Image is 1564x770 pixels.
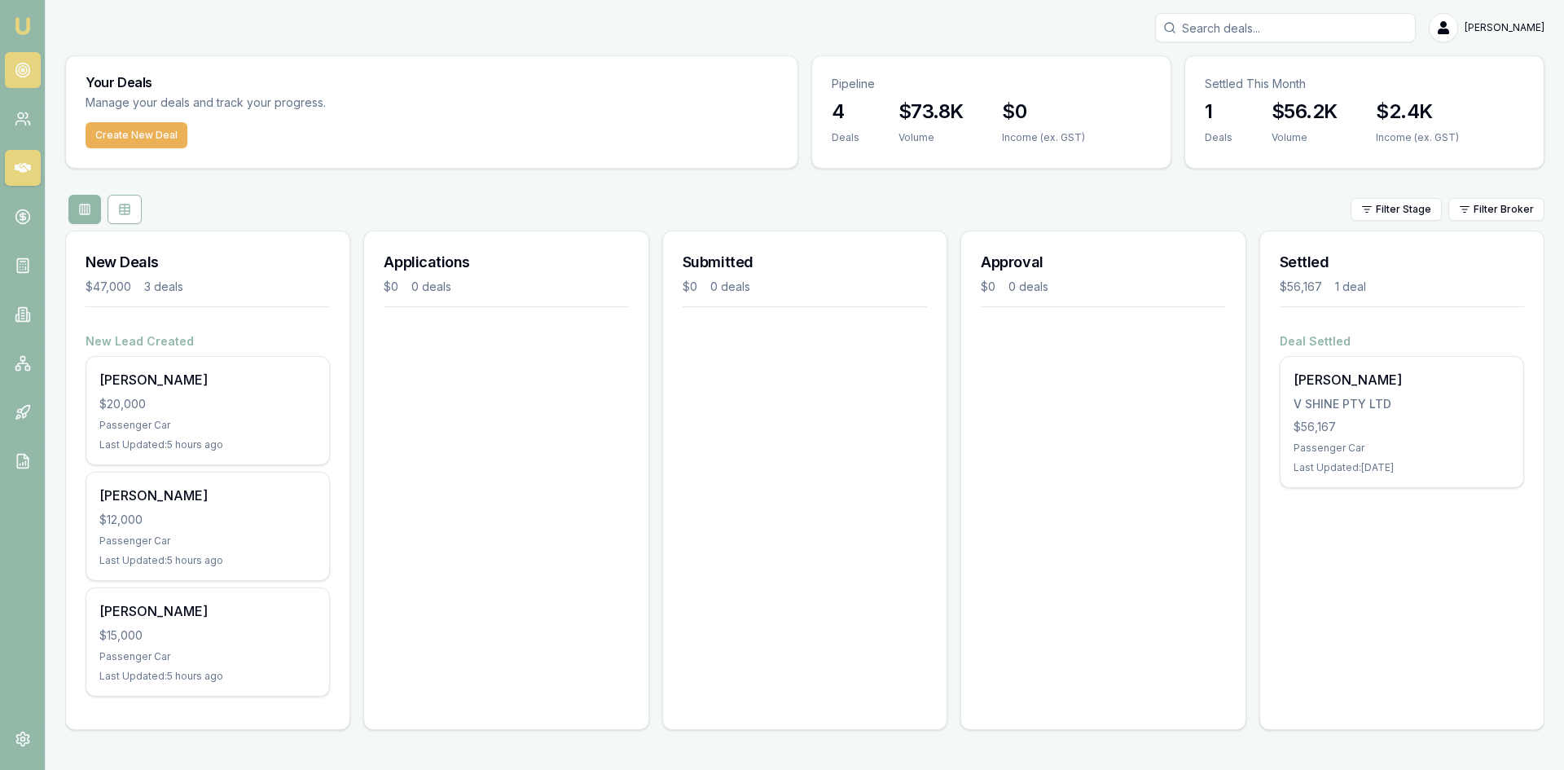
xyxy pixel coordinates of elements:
[683,279,697,295] div: $0
[683,251,927,274] h3: Submitted
[99,396,316,412] div: $20,000
[1351,198,1442,221] button: Filter Stage
[1294,370,1510,389] div: [PERSON_NAME]
[832,131,859,144] div: Deals
[1002,131,1085,144] div: Income (ex. GST)
[1294,419,1510,435] div: $56,167
[1205,99,1232,125] h3: 1
[1008,279,1048,295] div: 0 deals
[86,122,187,148] button: Create New Deal
[1376,99,1459,125] h3: $2.4K
[411,279,451,295] div: 0 deals
[384,251,628,274] h3: Applications
[1335,279,1366,295] div: 1 deal
[86,333,330,350] h4: New Lead Created
[1376,131,1459,144] div: Income (ex. GST)
[1272,99,1337,125] h3: $56.2K
[86,94,503,112] p: Manage your deals and track your progress.
[898,99,963,125] h3: $73.8K
[99,601,316,621] div: [PERSON_NAME]
[898,131,963,144] div: Volume
[86,251,330,274] h3: New Deals
[86,76,778,89] h3: Your Deals
[99,554,316,567] div: Last Updated: 5 hours ago
[1280,333,1524,350] h4: Deal Settled
[99,419,316,432] div: Passenger Car
[384,279,398,295] div: $0
[832,76,1151,92] p: Pipeline
[1376,203,1431,216] span: Filter Stage
[1002,99,1085,125] h3: $0
[144,279,183,295] div: 3 deals
[1294,442,1510,455] div: Passenger Car
[99,670,316,683] div: Last Updated: 5 hours ago
[99,627,316,644] div: $15,000
[86,279,131,295] div: $47,000
[710,279,750,295] div: 0 deals
[1280,279,1322,295] div: $56,167
[1155,13,1416,42] input: Search deals
[99,486,316,505] div: [PERSON_NAME]
[1294,396,1510,412] div: V SHINE PTY LTD
[832,99,859,125] h3: 4
[981,279,995,295] div: $0
[1448,198,1544,221] button: Filter Broker
[1205,131,1232,144] div: Deals
[1272,131,1337,144] div: Volume
[981,251,1225,274] h3: Approval
[99,512,316,528] div: $12,000
[99,370,316,389] div: [PERSON_NAME]
[1474,203,1534,216] span: Filter Broker
[1294,461,1510,474] div: Last Updated: [DATE]
[99,650,316,663] div: Passenger Car
[99,438,316,451] div: Last Updated: 5 hours ago
[1465,21,1544,34] span: [PERSON_NAME]
[13,16,33,36] img: emu-icon-u.png
[99,535,316,548] div: Passenger Car
[1280,251,1524,274] h3: Settled
[1205,76,1524,92] p: Settled This Month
